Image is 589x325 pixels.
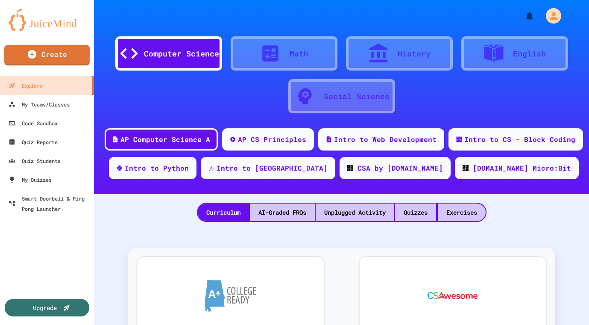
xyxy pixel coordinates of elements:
div: History [398,48,431,59]
div: Intro to Web Development [334,134,437,145]
div: Upgrade [33,303,57,312]
div: AI-Graded FRQs [250,204,315,221]
div: Social Science [324,91,390,102]
img: CODE_logo_RGB.png [463,165,469,171]
img: CS Awesome [419,270,486,321]
iframe: chat widget [553,291,580,316]
div: Quiz Reports [9,137,58,147]
div: English [513,48,546,59]
div: Quiz Students [9,156,61,166]
div: Curriculum [198,204,249,221]
div: Code Sandbox [9,118,58,128]
a: Create [4,45,90,65]
div: Computer Science [144,48,219,59]
div: CSA by [DOMAIN_NAME] [358,163,443,173]
div: Intro to [GEOGRAPHIC_DATA] [217,163,328,173]
div: Quizzes [395,204,436,221]
iframe: chat widget [518,254,580,290]
div: My Account [537,6,563,26]
div: Unplugged Activity [316,204,394,221]
div: Exercises [438,204,486,221]
div: [DOMAIN_NAME] Micro:Bit [473,163,571,173]
div: My Quizzes [9,174,52,185]
div: Intro to Python [125,163,189,173]
img: A+ College Ready [205,280,256,312]
div: AP Computer Science A [120,134,210,145]
div: My Notifications [509,9,537,23]
div: Explore [9,80,43,91]
div: AP CS Principles [238,134,306,145]
div: Intro to CS - Block Coding [464,134,575,145]
div: Math [290,48,308,59]
div: Smart Doorbell & Ping Pong Launcher [9,193,91,214]
img: CODE_logo_RGB.png [347,165,353,171]
div: My Teams/Classes [9,99,70,109]
img: logo-orange.svg [9,9,85,31]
